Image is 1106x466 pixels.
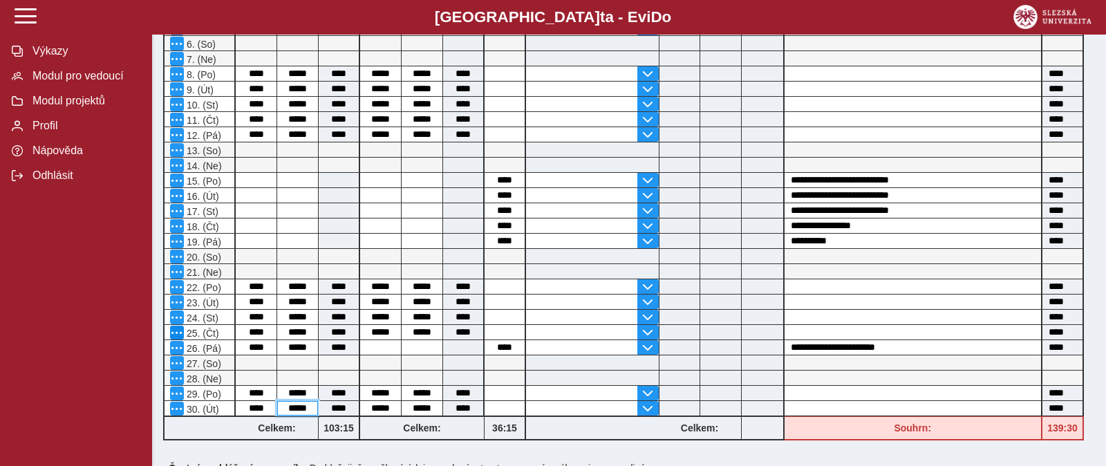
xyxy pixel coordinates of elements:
b: Celkem: [360,422,484,434]
span: 18. (Čt) [184,221,219,232]
b: Celkem: [236,422,318,434]
b: Celkem: [659,422,741,434]
button: Menu [170,189,184,203]
span: Profil [28,120,140,132]
button: Menu [170,250,184,263]
span: Výkazy [28,45,140,57]
span: 13. (So) [184,145,221,156]
span: 14. (Ne) [184,160,222,171]
button: Menu [170,67,184,81]
button: Menu [170,371,184,385]
button: Menu [170,143,184,157]
button: Menu [170,280,184,294]
span: 27. (So) [184,358,221,369]
span: 6. (So) [184,39,216,50]
span: 26. (Pá) [184,343,221,354]
b: Souhrn: [894,422,931,434]
img: logo_web_su.png [1013,5,1091,29]
button: Menu [170,128,184,142]
span: Nápověda [28,145,140,157]
span: 11. (Čt) [184,115,219,126]
button: Menu [170,52,184,66]
div: Fond pracovní doby (146:25.92 h) a součet hodin (139:30 h) se neshodují! [1042,416,1084,440]
span: 21. (Ne) [184,267,222,278]
button: Menu [170,234,184,248]
span: 22. (Po) [184,282,221,293]
button: Menu [170,265,184,279]
span: 12. (Pá) [184,130,221,141]
span: 28. (Ne) [184,373,222,384]
span: Modul projektů [28,95,140,107]
span: o [662,8,672,26]
span: t [600,8,605,26]
span: 15. (Po) [184,176,221,187]
button: Menu [170,82,184,96]
span: 19. (Pá) [184,236,221,248]
span: 7. (Ne) [184,54,216,65]
button: Menu [170,219,184,233]
button: Menu [170,97,184,111]
span: 20. (So) [184,252,221,263]
span: 8. (Po) [184,69,216,80]
span: 9. (Út) [184,84,214,95]
b: 36:15 [485,422,525,434]
button: Menu [170,341,184,355]
button: Menu [170,295,184,309]
span: 10. (St) [184,100,218,111]
span: 29. (Po) [184,389,221,400]
span: 30. (Út) [184,404,219,415]
div: Fond pracovní doby (146:25.92 h) a součet hodin (139:30 h) se neshodují! [785,416,1043,440]
button: Menu [170,158,184,172]
span: 17. (St) [184,206,218,217]
button: Menu [170,402,184,416]
button: Menu [170,204,184,218]
b: 103:15 [319,422,359,434]
button: Menu [170,326,184,339]
button: Menu [170,310,184,324]
b: [GEOGRAPHIC_DATA] a - Evi [41,8,1065,26]
button: Menu [170,386,184,400]
span: 25. (Čt) [184,328,219,339]
span: D [650,8,662,26]
span: 16. (Út) [184,191,219,202]
span: Odhlásit [28,169,140,182]
button: Menu [170,37,184,50]
button: Menu [170,356,184,370]
button: Menu [170,113,184,127]
span: 23. (Út) [184,297,219,308]
button: Menu [170,174,184,187]
span: Modul pro vedoucí [28,70,140,82]
b: 139:30 [1042,422,1082,434]
span: 24. (St) [184,313,218,324]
